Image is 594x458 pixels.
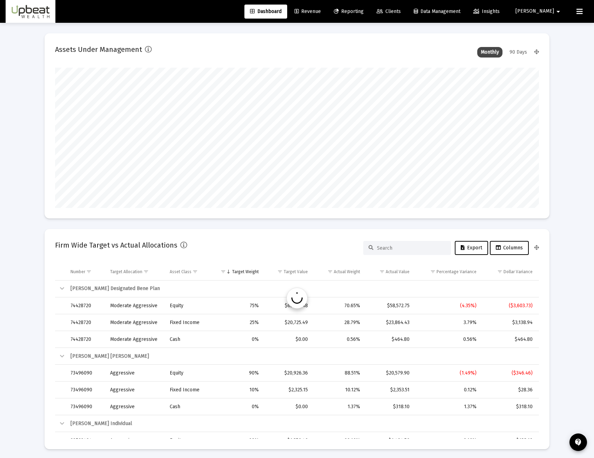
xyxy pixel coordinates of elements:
[55,263,539,439] div: Data grid
[289,5,326,19] a: Revenue
[143,269,149,274] span: Show filter options for column 'Target Allocation'
[318,370,360,377] div: 88.51%
[269,336,308,343] div: $0.00
[86,269,92,274] span: Show filter options for column 'Number'
[507,4,571,18] button: [PERSON_NAME]
[216,319,258,326] div: 25%
[295,8,321,14] span: Revenue
[55,281,66,297] td: Collapse
[70,269,85,275] div: Number
[66,432,105,449] td: 20762494
[419,403,477,410] div: 1.37%
[386,269,410,275] div: Actual Value
[216,437,258,444] div: 90%
[437,269,477,275] div: Percentage Variance
[486,386,533,393] div: $28.36
[269,437,308,444] div: $1,356.46
[377,8,401,14] span: Clients
[269,403,308,410] div: $0.00
[477,47,502,58] div: Monthly
[461,245,482,251] span: Export
[486,437,533,444] div: $138.10
[318,386,360,393] div: 10.12%
[334,8,364,14] span: Reporting
[468,5,505,19] a: Insights
[328,5,369,19] a: Reporting
[105,297,165,314] td: Moderate Aggressive
[370,403,410,410] div: $318.10
[419,437,477,444] div: 9.16%
[269,386,308,393] div: $2,325.15
[473,8,500,14] span: Insights
[66,297,105,314] td: 74428720
[419,319,477,326] div: 3.79%
[55,44,142,55] h2: Assets Under Management
[105,382,165,398] td: Aggressive
[269,319,308,326] div: $20,725.49
[216,386,258,393] div: 10%
[414,8,460,14] span: Data Management
[165,432,211,449] td: Equity
[70,420,533,427] div: [PERSON_NAME] Individual
[370,319,410,326] div: $23,864.43
[55,415,66,432] td: Collapse
[370,302,410,309] div: $58,572.75
[497,269,502,274] span: Show filter options for column 'Dollar Variance'
[110,269,142,275] div: Target Allocation
[408,5,466,19] a: Data Management
[334,269,360,275] div: Actual Weight
[105,263,165,280] td: Column Target Allocation
[419,370,477,377] div: (1.49%)
[165,398,211,415] td: Cash
[486,403,533,410] div: $318.10
[105,314,165,331] td: Moderate Aggressive
[211,263,263,280] td: Column Target Weight
[515,8,554,14] span: [PERSON_NAME]
[66,314,105,331] td: 74428720
[486,302,533,309] div: ($3,603.73)
[105,398,165,415] td: Aggressive
[165,314,211,331] td: Fixed Income
[55,240,177,251] h2: Firm Wide Target vs Actual Allocations
[481,263,539,280] td: Column Dollar Variance
[370,336,410,343] div: $464.80
[165,365,211,382] td: Equity
[244,5,287,19] a: Dashboard
[105,365,165,382] td: Aggressive
[216,336,258,343] div: 0%
[221,269,226,274] span: Show filter options for column 'Target Weight'
[318,302,360,309] div: 70.65%
[574,438,582,446] mat-icon: contact_support
[486,336,533,343] div: $464.80
[66,382,105,398] td: 73496090
[414,263,482,280] td: Column Percentage Variance
[165,331,211,348] td: Cash
[250,8,282,14] span: Dashboard
[284,269,308,275] div: Target Value
[377,245,446,251] input: Search
[554,5,562,19] mat-icon: arrow_drop_down
[216,370,258,377] div: 90%
[370,386,410,393] div: $2,353.51
[66,263,105,280] td: Column Number
[365,263,414,280] td: Column Actual Value
[504,269,533,275] div: Dollar Variance
[419,302,477,309] div: (4.35%)
[269,302,308,309] div: $62,176.48
[170,269,191,275] div: Asset Class
[318,403,360,410] div: 1.37%
[328,269,333,274] span: Show filter options for column 'Actual Weight'
[105,432,165,449] td: Aggressive
[313,263,365,280] td: Column Actual Weight
[66,331,105,348] td: 74428720
[70,285,533,292] div: [PERSON_NAME] Designated Bene Plan
[165,382,211,398] td: Fixed Income
[269,370,308,377] div: $20,926.36
[318,437,360,444] div: 99.16%
[55,348,66,365] td: Collapse
[66,398,105,415] td: 73496090
[318,319,360,326] div: 28.79%
[277,269,283,274] span: Show filter options for column 'Target Value'
[193,269,198,274] span: Show filter options for column 'Asset Class'
[66,365,105,382] td: 73496090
